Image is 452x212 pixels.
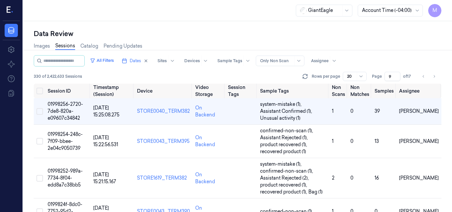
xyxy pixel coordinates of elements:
[312,73,340,79] p: Rows per page
[332,175,335,181] span: 2
[332,138,334,144] span: 1
[260,134,309,141] span: Assistant Rejected (1) ,
[137,138,190,145] div: STORE0043_TERM395
[225,84,257,98] th: Session Tags
[403,73,414,79] span: of 17
[375,138,379,144] span: 13
[260,182,308,189] span: product recovered (1) ,
[55,42,75,50] a: Sessions
[34,29,441,38] div: Data Review
[36,138,43,145] button: Select row
[36,108,43,115] button: Select row
[332,108,334,114] span: 1
[419,72,428,81] button: Go to previous page
[130,58,141,64] span: Dates
[260,127,314,134] span: confirmed-non-scan (1) ,
[34,43,50,50] a: Images
[48,101,83,121] span: 01998256-2720-7de8-820a-e09607c34842
[137,175,190,182] div: STORE1619_TERM382
[399,108,439,114] span: [PERSON_NAME]
[375,175,379,181] span: 16
[195,134,223,148] div: On Backend
[372,73,382,79] span: Page
[87,55,116,66] button: All Filters
[260,108,313,115] span: Assistant Confirmed (1) ,
[260,161,303,168] span: system-mistake (1) ,
[48,168,83,188] span: 01998252-989a-7734-8f04-edd8a7c38bb5
[93,172,116,185] span: [DATE] 15:21:15.167
[104,43,142,50] a: Pending Updates
[308,189,323,195] span: Bag (1)
[36,88,43,94] button: Select all
[260,115,300,122] span: Unusual activity (1)
[193,84,226,98] th: Video Storage
[260,148,306,155] span: recovered product (1)
[260,168,314,175] span: confirmed-non-scan (1) ,
[396,84,441,98] th: Assignee
[260,141,308,148] span: product recovered (1) ,
[45,84,91,98] th: Session ID
[329,84,348,98] th: Non Scans
[195,171,223,185] div: On Backend
[91,84,134,98] th: Timestamp (Session)
[375,108,380,114] span: 39
[80,43,98,50] a: Catalog
[93,135,118,148] span: [DATE] 15:22:56.531
[119,56,151,66] button: Dates
[260,101,303,108] span: system-mistake (1) ,
[419,72,439,81] nav: pagination
[350,108,353,114] span: 0
[372,84,396,98] th: Samples
[137,108,190,115] div: STORE0040_TERM382
[350,138,353,144] span: 0
[399,138,439,144] span: [PERSON_NAME]
[348,84,372,98] th: Non Matches
[34,73,82,79] span: 330 of 2,422,633 Sessions
[257,84,329,98] th: Sample Tags
[36,175,43,182] button: Select row
[134,84,193,98] th: Device
[48,131,83,151] span: 01998254-248c-7f09-bbee-2e04c9050739
[260,175,310,182] span: Assistant Rejected (2) ,
[195,105,223,118] div: On Backend
[429,72,439,81] button: Go to next page
[428,4,441,17] button: M
[399,175,439,181] span: [PERSON_NAME]
[260,189,308,195] span: recovered product (1) ,
[93,105,119,118] span: [DATE] 15:25:08.275
[350,175,353,181] span: 0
